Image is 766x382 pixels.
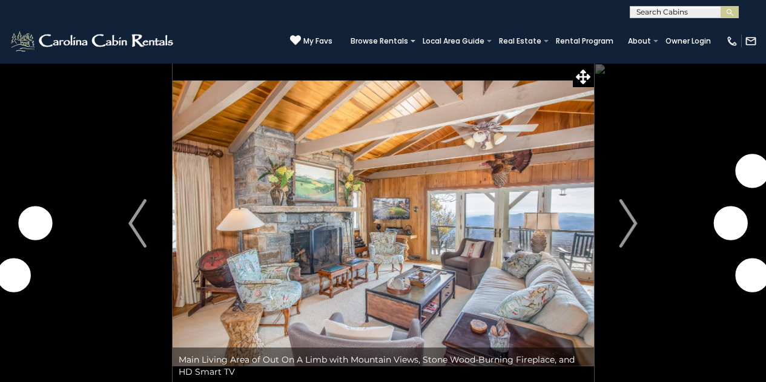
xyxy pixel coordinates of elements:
a: Browse Rentals [345,33,414,50]
a: My Favs [290,35,332,47]
a: Real Estate [493,33,547,50]
a: Owner Login [659,33,717,50]
a: About [622,33,657,50]
img: phone-regular-white.png [726,35,738,47]
span: My Favs [303,36,332,47]
a: Local Area Guide [417,33,490,50]
img: arrow [128,199,147,248]
img: arrow [619,199,638,248]
img: White-1-2.png [9,29,177,53]
a: Rental Program [550,33,619,50]
img: mail-regular-white.png [745,35,757,47]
